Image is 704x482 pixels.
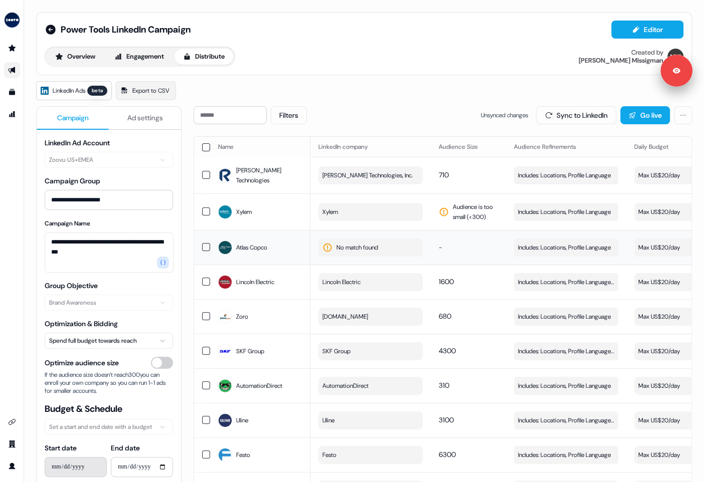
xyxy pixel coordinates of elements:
[439,346,456,355] span: 4300
[236,450,250,460] span: Festo
[4,414,20,430] a: Go to integrations
[45,403,173,415] span: Budget & Schedule
[236,277,274,287] span: Lincoln Electric
[518,207,611,217] span: Includes: Locations, Profile Language
[518,415,614,425] span: Includes: Locations, Profile Language, Job Functions
[514,377,618,395] button: Includes: Locations, Profile Language
[322,381,369,391] span: AutomationDirect
[318,273,423,291] button: Lincoln Electric
[47,49,104,65] button: Overview
[518,450,611,460] span: Includes: Locations, Profile Language
[514,203,618,221] button: Includes: Locations, Profile Language
[45,219,90,227] label: Campaign Name
[61,24,191,36] span: Power Tools LinkedIn Campaign
[174,49,233,65] button: Distribute
[318,203,423,221] button: Xylem
[453,202,498,222] span: Audience is too small (< 300 )
[4,62,20,78] a: Go to outbound experience
[322,207,338,217] span: Xylem
[518,346,614,356] span: Includes: Locations, Profile Language, Job Functions
[318,377,423,395] button: AutomationDirect
[518,312,611,322] span: Includes: Locations, Profile Language
[518,381,611,391] span: Includes: Locations, Profile Language
[611,21,683,39] button: Editor
[132,86,169,96] span: Export to CSV
[518,170,611,180] span: Includes: Locations, Profile Language
[45,138,110,147] label: LinkedIn Ad Account
[518,243,611,253] span: Includes: Locations, Profile Language
[236,165,302,185] span: [PERSON_NAME] Technologies
[45,358,119,368] span: Optimize audience size
[514,273,618,291] button: Includes: Locations, Profile Language, Job Functions
[111,443,140,452] label: End date
[45,281,98,290] label: Group Objective
[236,381,282,391] span: AutomationDirect
[4,458,20,474] a: Go to profile
[45,176,100,185] label: Campaign Group
[53,86,85,96] span: LinkedIn Ads
[318,411,423,429] button: Uline
[322,415,334,425] span: Uline
[431,137,506,157] th: Audience Size
[514,342,618,360] button: Includes: Locations, Profile Language, Job Functions
[210,137,310,157] th: Name
[318,342,423,360] button: SKF Group
[431,230,506,265] td: -
[322,450,336,460] span: Festo
[4,436,20,452] a: Go to team
[318,166,423,184] button: [PERSON_NAME] Technologies, Inc.
[514,238,618,257] button: Includes: Locations, Profile Language
[514,411,618,429] button: Includes: Locations, Profile Language, Job Functions
[667,49,683,65] img: Morgan
[514,166,618,184] button: Includes: Locations, Profile Language
[116,81,176,100] a: Export to CSV
[106,49,172,65] button: Engagement
[322,312,368,322] span: [DOMAIN_NAME]
[439,312,451,321] span: 680
[236,346,264,356] span: SKF Group
[236,415,248,425] span: Uline
[322,346,350,356] span: SKF Group
[236,243,267,253] span: Atlas Copco
[271,106,307,124] button: Filters
[127,113,163,123] span: Ad settings
[318,238,423,257] button: No match found
[318,308,423,326] button: [DOMAIN_NAME]
[579,57,663,65] div: [PERSON_NAME] Missigman
[87,86,107,96] div: beta
[151,357,173,369] button: Optimize audience size
[236,207,252,217] span: Xylem
[45,443,77,452] label: Start date
[36,81,112,100] a: LinkedIn Adsbeta
[506,137,626,157] th: Audience Refinements
[674,106,692,124] button: More actions
[536,106,616,124] button: Sync to LinkedIn
[318,446,423,464] button: Festo
[439,381,449,390] span: 310
[322,277,361,287] span: Lincoln Electric
[439,277,454,286] span: 1600
[45,371,173,395] span: If the audience size doesn’t reach 300 you can enroll your own company so you can run 1-1 ads for...
[514,308,618,326] button: Includes: Locations, Profile Language
[322,170,413,180] span: [PERSON_NAME] Technologies, Inc.
[514,446,618,464] button: Includes: Locations, Profile Language
[4,84,20,100] a: Go to templates
[336,243,378,253] span: No match found
[439,170,449,179] span: 710
[57,113,89,123] span: Campaign
[4,106,20,122] a: Go to attribution
[45,319,118,328] label: Optimization & Bidding
[481,110,528,120] span: Unsynced changes
[439,450,456,459] span: 6300
[439,415,454,424] span: 3100
[518,277,614,287] span: Includes: Locations, Profile Language, Job Functions
[620,106,670,124] button: Go live
[236,312,248,322] span: Zoro
[4,40,20,56] a: Go to prospects
[611,26,683,36] a: Editor
[631,49,663,57] div: Created by
[310,137,431,157] th: LinkedIn company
